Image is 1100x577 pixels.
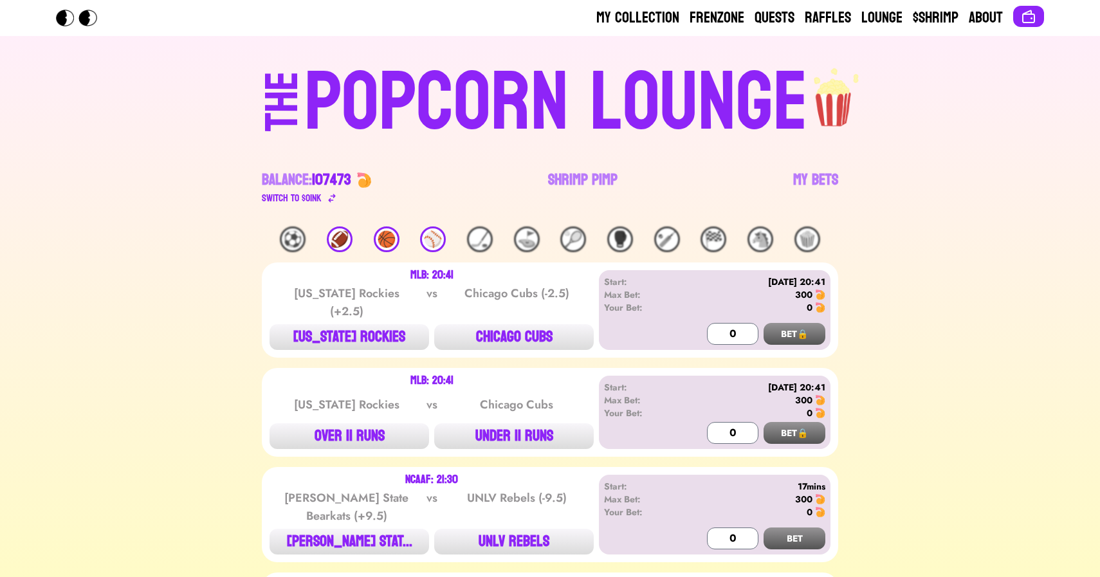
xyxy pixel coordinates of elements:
div: 🏏 [654,226,680,252]
button: BET [764,527,825,549]
div: 300 [795,394,812,407]
div: Your Bet: [604,407,678,419]
a: Raffles [805,8,851,28]
div: vs [424,396,440,414]
img: 🍤 [815,289,825,300]
a: My Collection [596,8,679,28]
a: Lounge [861,8,903,28]
div: [DATE] 20:41 [678,275,825,288]
div: ⚽️ [280,226,306,252]
div: UNLV Rebels (-9.5) [452,489,582,525]
div: Your Bet: [604,506,678,518]
div: 🏈 [327,226,353,252]
div: 300 [795,493,812,506]
img: 🍤 [356,172,372,188]
img: 🍤 [815,408,825,418]
button: CHICAGO CUBS [434,324,594,350]
div: ⛳️ [514,226,540,252]
button: [PERSON_NAME] STAT... [270,529,429,554]
div: 🥊 [607,226,633,252]
button: BET🔒 [764,422,825,444]
div: 🏁 [701,226,726,252]
div: Your Bet: [604,301,678,314]
img: 🍤 [815,507,825,517]
div: Max Bet: [604,493,678,506]
div: Max Bet: [604,288,678,301]
div: Max Bet: [604,394,678,407]
a: Frenzone [690,8,744,28]
div: 0 [807,301,812,314]
a: My Bets [793,170,838,206]
div: vs [424,284,440,320]
button: [US_STATE] ROCKIES [270,324,429,350]
img: Popcorn [56,10,107,26]
img: 🍤 [815,494,825,504]
img: 🍤 [815,302,825,313]
div: [US_STATE] Rockies (+2.5) [282,284,412,320]
div: THE [259,71,306,157]
div: [PERSON_NAME] State Bearkats (+9.5) [282,489,412,525]
div: [DATE] 20:41 [678,381,825,394]
button: OVER 11 RUNS [270,423,429,449]
img: 🍤 [815,395,825,405]
div: MLB: 20:41 [410,376,454,386]
div: Chicago Cubs [452,396,582,414]
div: 🍿 [794,226,820,252]
a: Quests [755,8,794,28]
div: ⚾️ [420,226,446,252]
div: Start: [604,275,678,288]
div: [US_STATE] Rockies [282,396,412,414]
a: About [969,8,1003,28]
div: Balance: [262,170,351,190]
div: Chicago Cubs (-2.5) [452,284,582,320]
button: UNLV REBELS [434,529,594,554]
a: Shrimp Pimp [548,170,618,206]
div: 🏒 [467,226,493,252]
div: 🐴 [747,226,773,252]
div: 🏀 [374,226,399,252]
div: 300 [795,288,812,301]
button: UNDER 11 RUNS [434,423,594,449]
a: THEPOPCORN LOUNGEpopcorn [154,57,946,144]
div: 0 [807,407,812,419]
span: 107473 [312,166,351,194]
img: popcorn [808,57,861,129]
div: Start: [604,381,678,394]
div: Switch to $ OINK [262,190,322,206]
a: $Shrimp [913,8,958,28]
div: 🎾 [560,226,586,252]
button: BET🔒 [764,323,825,345]
div: POPCORN LOUNGE [304,62,808,144]
div: 17mins [678,480,825,493]
div: vs [424,489,440,525]
div: MLB: 20:41 [410,270,454,280]
div: NCAAF: 21:30 [405,475,458,485]
img: Connect wallet [1021,9,1036,24]
div: Start: [604,480,678,493]
div: 0 [807,506,812,518]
